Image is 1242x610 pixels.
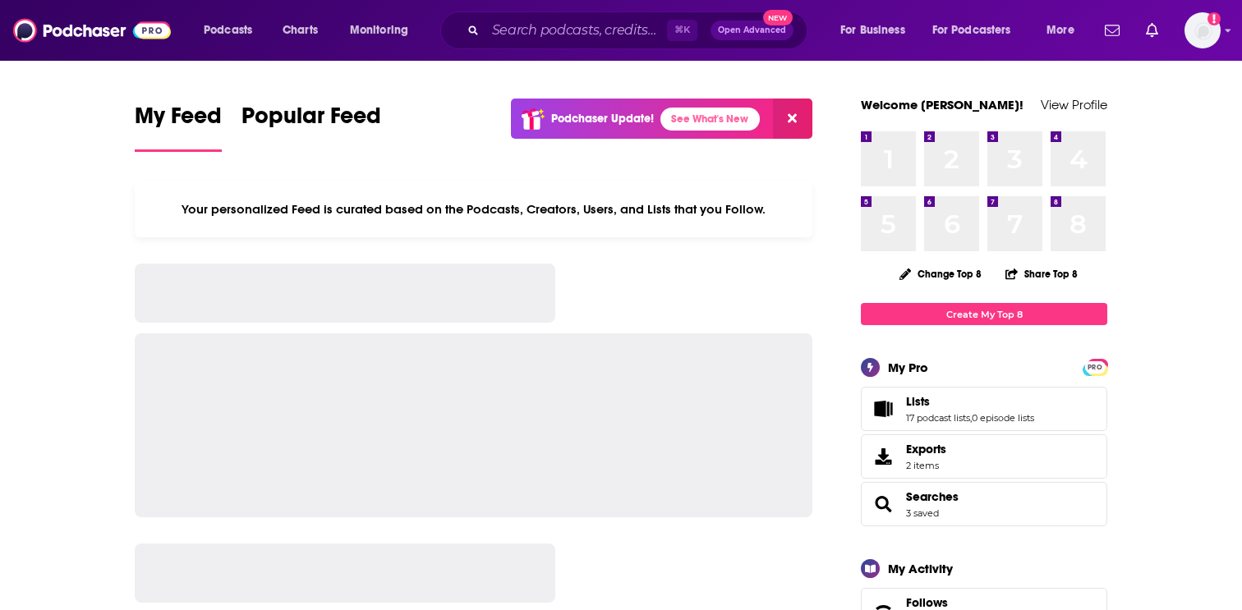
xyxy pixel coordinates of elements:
a: See What's New [660,108,760,131]
span: For Podcasters [932,19,1011,42]
a: Welcome [PERSON_NAME]! [861,97,1023,112]
button: Show profile menu [1184,12,1221,48]
button: open menu [922,17,1035,44]
span: , [970,412,972,424]
span: Exports [867,445,899,468]
span: Monitoring [350,19,408,42]
input: Search podcasts, credits, & more... [485,17,667,44]
a: 3 saved [906,507,939,519]
span: Lists [906,394,930,409]
span: Exports [906,442,946,456]
a: Charts [272,17,328,44]
svg: Email not verified [1207,12,1221,25]
span: 2 items [906,460,946,471]
a: Exports [861,434,1107,479]
div: Your personalized Feed is curated based on the Podcasts, Creators, Users, and Lists that you Follow. [135,181,812,237]
span: More [1046,19,1074,42]
span: Open Advanced [718,26,786,34]
span: Popular Feed [241,102,381,140]
a: PRO [1085,360,1105,373]
button: open menu [1035,17,1095,44]
a: Searches [906,489,959,504]
img: User Profile [1184,12,1221,48]
a: 0 episode lists [972,412,1034,424]
p: Podchaser Update! [551,112,654,126]
a: 17 podcast lists [906,412,970,424]
span: Logged in as EllaRoseMurphy [1184,12,1221,48]
button: open menu [829,17,926,44]
a: View Profile [1041,97,1107,112]
span: My Feed [135,102,222,140]
span: ⌘ K [667,20,697,41]
button: Open AdvancedNew [711,21,793,40]
img: Podchaser - Follow, Share and Rate Podcasts [13,15,171,46]
button: Share Top 8 [1005,258,1079,290]
div: My Activity [888,561,953,576]
span: Follows [906,595,948,610]
span: PRO [1085,361,1105,374]
span: Podcasts [204,19,252,42]
button: open menu [338,17,430,44]
a: My Feed [135,102,222,152]
button: Change Top 8 [890,264,991,284]
span: For Business [840,19,905,42]
a: Popular Feed [241,102,381,152]
a: Show notifications dropdown [1139,16,1165,44]
div: My Pro [888,360,928,375]
span: New [763,10,793,25]
a: Show notifications dropdown [1098,16,1126,44]
span: Charts [283,19,318,42]
a: Lists [906,394,1034,409]
span: Searches [861,482,1107,526]
span: Lists [861,387,1107,431]
div: Search podcasts, credits, & more... [456,11,823,49]
a: Follows [906,595,1057,610]
a: Searches [867,493,899,516]
a: Lists [867,397,899,420]
button: open menu [192,17,274,44]
a: Create My Top 8 [861,303,1107,325]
